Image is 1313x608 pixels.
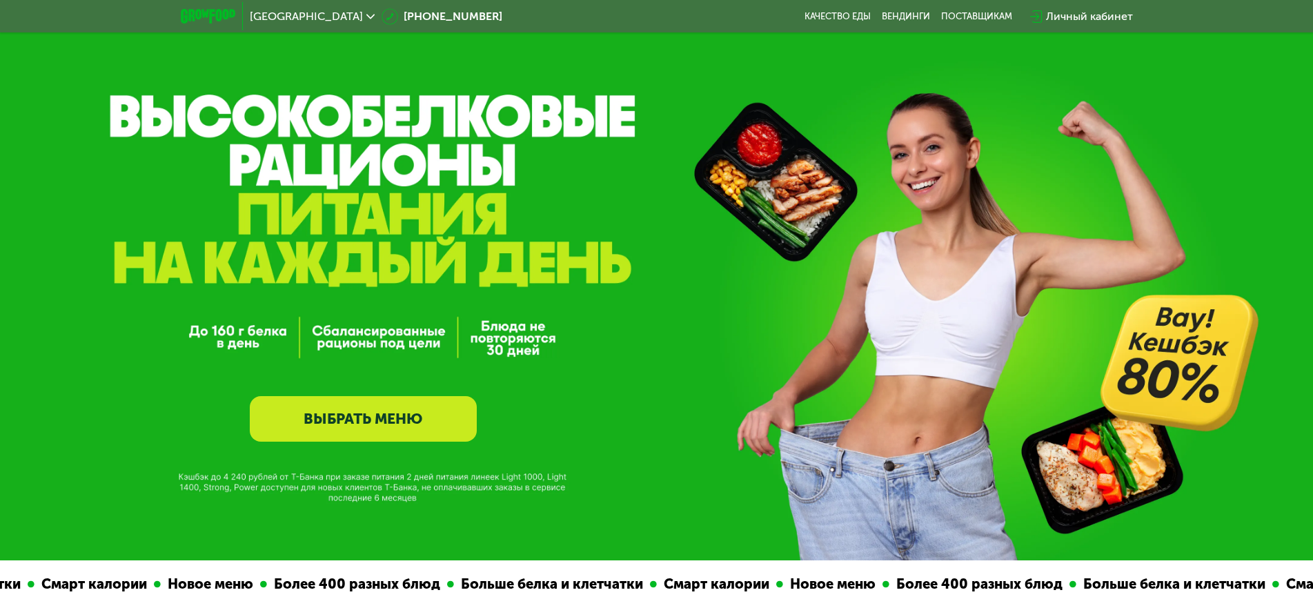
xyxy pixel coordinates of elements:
div: Личный кабинет [1046,8,1133,25]
a: Вендинги [882,11,930,22]
div: Более 400 разных блюд [882,573,1062,595]
div: Новое меню [153,573,253,595]
div: Более 400 разных блюд [259,573,440,595]
div: Смарт калории [649,573,769,595]
a: ВЫБРАТЬ МЕНЮ [250,396,477,442]
div: Новое меню [776,573,875,595]
div: Смарт калории [27,573,146,595]
a: [PHONE_NUMBER] [382,8,502,25]
a: Качество еды [804,11,871,22]
div: Больше белка и клетчатки [446,573,642,595]
span: [GEOGRAPHIC_DATA] [250,11,363,22]
div: Больше белка и клетчатки [1069,573,1265,595]
div: поставщикам [941,11,1012,22]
